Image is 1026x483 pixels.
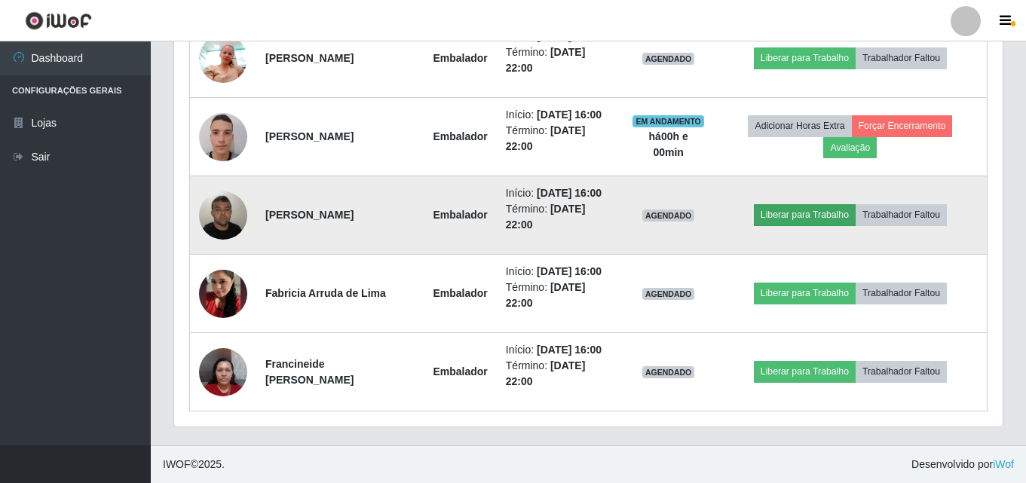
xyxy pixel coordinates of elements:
[163,457,225,472] span: © 2025 .
[856,361,947,382] button: Trabalhador Faltou
[265,358,354,386] strong: Francineide [PERSON_NAME]
[537,344,602,356] time: [DATE] 16:00
[433,52,487,64] strong: Embalador
[433,365,487,378] strong: Embalador
[856,47,947,69] button: Trabalhador Faltou
[852,115,953,136] button: Forçar Encerramento
[642,53,695,65] span: AGENDADO
[199,183,247,247] img: 1714957062897.jpeg
[265,287,386,299] strong: Fabricia Arruda de Lima
[856,204,947,225] button: Trabalhador Faltou
[163,458,191,470] span: IWOF
[506,358,614,390] li: Término:
[642,209,695,222] span: AGENDADO
[506,264,614,280] li: Início:
[506,280,614,311] li: Término:
[199,105,247,169] img: 1714228813172.jpeg
[856,283,947,304] button: Trabalhador Faltou
[642,366,695,378] span: AGENDADO
[199,26,247,90] img: 1704221939354.jpeg
[506,201,614,233] li: Término:
[754,204,856,225] button: Liberar para Trabalho
[748,115,851,136] button: Adicionar Horas Extra
[265,52,354,64] strong: [PERSON_NAME]
[537,265,602,277] time: [DATE] 16:00
[649,130,688,158] strong: há 00 h e 00 min
[506,342,614,358] li: Início:
[265,209,354,221] strong: [PERSON_NAME]
[537,109,602,121] time: [DATE] 16:00
[433,209,487,221] strong: Embalador
[754,283,856,304] button: Liberar para Trabalho
[537,187,602,199] time: [DATE] 16:00
[433,130,487,142] strong: Embalador
[642,288,695,300] span: AGENDADO
[506,107,614,123] li: Início:
[506,185,614,201] li: Início:
[433,287,487,299] strong: Embalador
[911,457,1014,472] span: Desenvolvido por
[754,47,856,69] button: Liberar para Trabalho
[754,361,856,382] button: Liberar para Trabalho
[506,44,614,76] li: Término:
[823,137,877,158] button: Avaliação
[199,251,247,337] img: 1734129237626.jpeg
[506,123,614,154] li: Término:
[265,130,354,142] strong: [PERSON_NAME]
[25,11,92,30] img: CoreUI Logo
[632,115,704,127] span: EM ANDAMENTO
[199,340,247,404] img: 1735852864597.jpeg
[993,458,1014,470] a: iWof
